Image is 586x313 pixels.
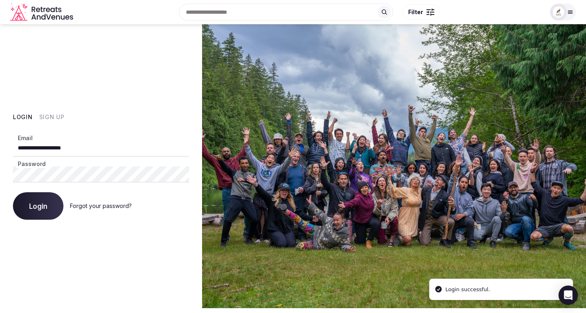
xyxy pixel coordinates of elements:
button: Filter [403,4,440,20]
a: Forgot your password? [70,202,132,209]
div: Open Intercom Messenger [559,286,578,305]
span: Login [29,202,47,210]
div: Login successful. [445,286,490,294]
button: Login [13,192,63,220]
button: Sign Up [39,113,65,121]
span: Filter [408,8,423,16]
button: Login [13,113,33,121]
img: My Account Background [202,24,586,308]
svg: Retreats and Venues company logo [10,3,75,21]
a: Visit the homepage [10,3,75,21]
img: naum-tulum [553,6,564,18]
